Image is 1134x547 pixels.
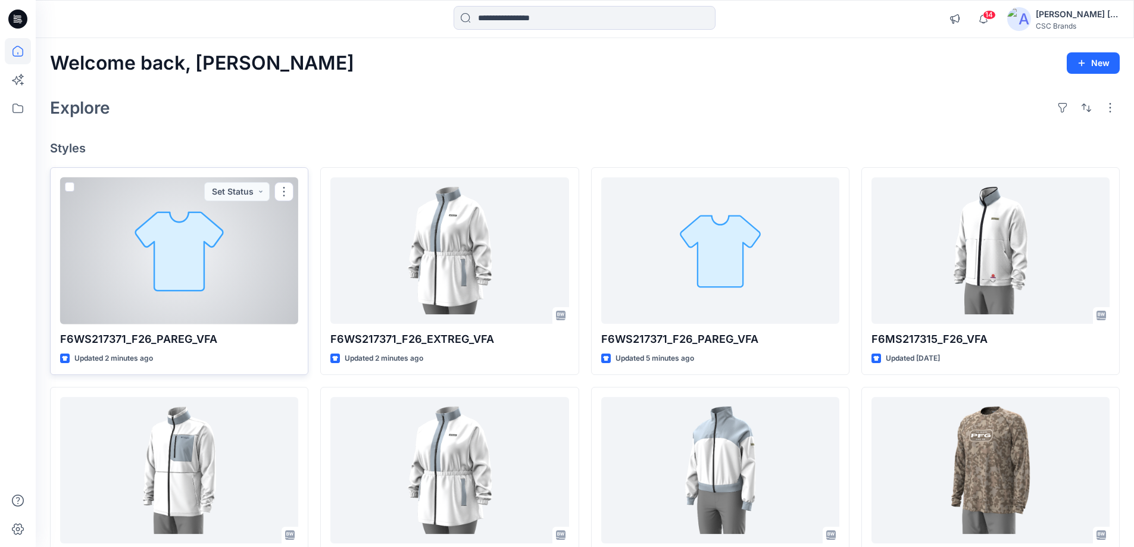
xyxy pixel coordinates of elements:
h2: Explore [50,98,110,117]
a: F6WS217371_F26_PAREG_VFA [601,177,839,324]
a: F6WS217371_F26_EXTREG_VP1 [330,397,568,544]
div: CSC Brands [1036,21,1119,30]
img: avatar [1007,7,1031,31]
a: F6MS217315_F26_VFA [871,177,1110,324]
p: Updated 5 minutes ago [616,352,694,365]
p: F6MS217315_F26_VFA [871,331,1110,348]
p: Updated 2 minutes ago [74,352,153,365]
p: Updated [DATE] [886,352,940,365]
h4: Styles [50,141,1120,155]
span: 14 [983,10,996,20]
p: F6WS217371_F26_PAREG_VFA [601,331,839,348]
h2: Welcome back, [PERSON_NAME] [50,52,354,74]
p: Updated 2 minutes ago [345,352,423,365]
a: F6WS217371_F26_PAREG_VFA [60,177,298,324]
p: F6WS217371_F26_EXTREG_VFA [330,331,568,348]
a: F6MS217284_F26_GLREG_VFA [60,397,298,544]
div: [PERSON_NAME] [PERSON_NAME] [1036,7,1119,21]
a: F6WS217395_F26_VFA [601,397,839,544]
a: F6WS217371_F26_EXTREG_VFA [330,177,568,324]
button: New [1067,52,1120,74]
a: F6MS217309_F26_GLREG_VFA [871,397,1110,544]
p: F6WS217371_F26_PAREG_VFA [60,331,298,348]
